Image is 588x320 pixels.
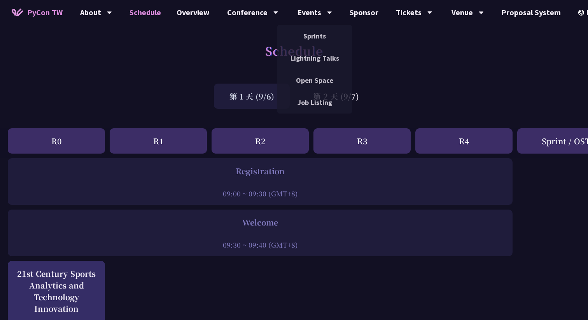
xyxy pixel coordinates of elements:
div: 09:30 ~ 09:40 (GMT+8) [12,240,509,250]
div: Registration [12,165,509,177]
div: R3 [313,128,411,154]
a: Lightning Talks [277,49,352,67]
div: R4 [415,128,513,154]
a: Job Listing [277,93,352,112]
h1: Schedule [265,39,323,62]
div: Welcome [12,217,509,228]
img: Home icon of PyCon TW 2025 [12,9,23,16]
div: 第 1 天 (9/6) [214,84,290,109]
div: 09:00 ~ 09:30 (GMT+8) [12,189,509,198]
img: Locale Icon [578,10,586,16]
div: 21st Century Sports Analytics and Technology Innovation [12,268,101,315]
a: Open Space [277,71,352,89]
span: PyCon TW [27,7,63,18]
div: R1 [110,128,207,154]
a: Sprints [277,27,352,45]
a: PyCon TW [4,3,70,22]
div: R0 [8,128,105,154]
div: R2 [212,128,309,154]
